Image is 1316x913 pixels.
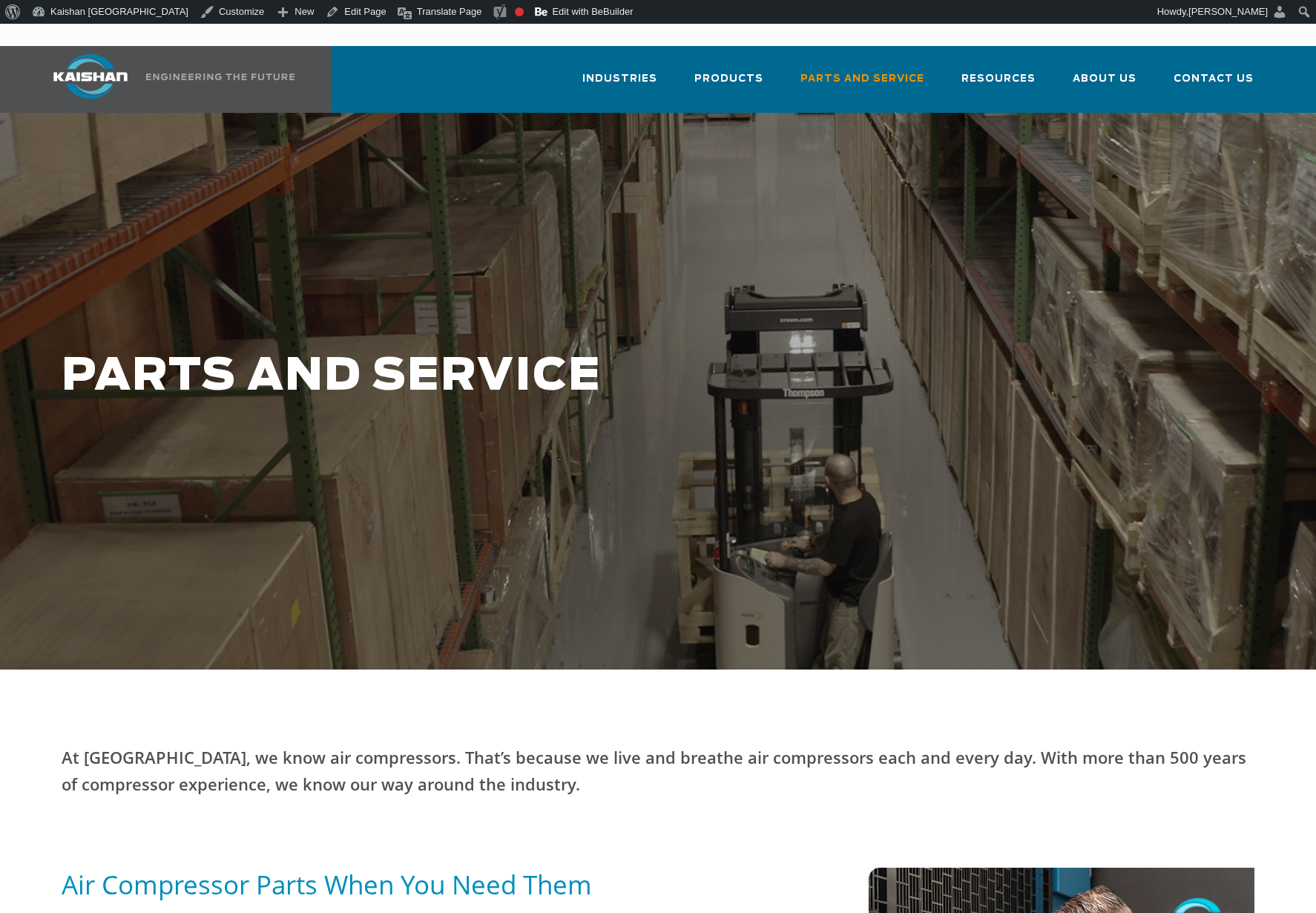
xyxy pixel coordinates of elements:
a: About Us [1073,59,1136,110]
div: Focus keyphrase not set [515,7,524,16]
a: Kaishan USA [35,46,297,113]
img: kaishan logo [35,54,146,99]
a: Industries [582,59,657,110]
a: Parts and Service [800,59,924,110]
a: Resources [961,59,1036,110]
span: Industries [582,71,657,88]
span: Parts and Service [800,71,924,88]
span: [PERSON_NAME] [1188,6,1268,17]
span: Contact Us [1174,71,1254,88]
span: Resources [961,71,1036,88]
a: Contact Us [1174,59,1254,110]
img: Engineering the future [146,73,295,80]
span: About Us [1073,71,1136,88]
a: Products [694,59,763,110]
h5: Air Compressor Parts When You Need Them [62,868,821,901]
p: At [GEOGRAPHIC_DATA], we know air compressors. That’s because we live and breathe air compressors... [62,744,1254,797]
h1: PARTS AND SERVICE [62,352,1053,402]
span: Products [694,71,763,88]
